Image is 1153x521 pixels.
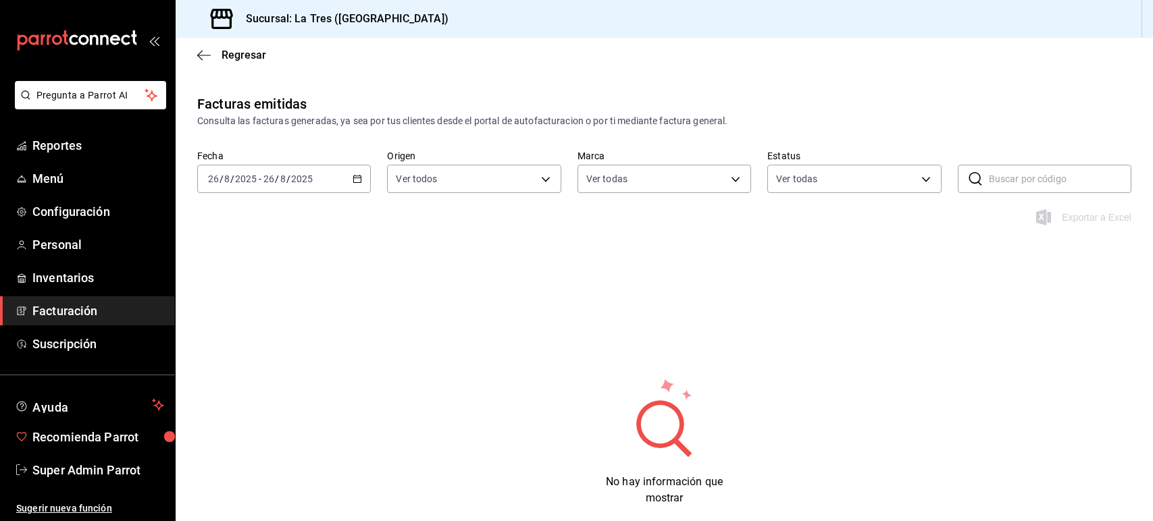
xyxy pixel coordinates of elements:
span: / [230,173,234,184]
span: / [275,173,279,184]
span: / [220,173,224,184]
input: -- [207,173,220,184]
span: Menú [32,169,164,188]
div: Facturas emitidas [197,94,307,114]
label: Marca [578,151,751,161]
input: -- [280,173,286,184]
input: -- [263,173,275,184]
span: Facturación [32,302,164,320]
span: Sugerir nueva función [16,501,164,516]
span: No hay información que mostrar [606,475,723,504]
button: Pregunta a Parrot AI [15,81,166,109]
label: Estatus [767,151,941,161]
span: Configuración [32,202,164,221]
label: Fecha [197,151,371,161]
a: Pregunta a Parrot AI [9,98,166,112]
button: Regresar [197,49,266,61]
input: Buscar por código [989,165,1131,192]
span: Ver todas [586,172,627,186]
span: Personal [32,236,164,254]
span: Recomienda Parrot [32,428,164,446]
input: ---- [290,173,313,184]
input: -- [224,173,230,184]
label: Origen [387,151,561,161]
span: Suscripción [32,335,164,353]
h3: Sucursal: La Tres ([GEOGRAPHIC_DATA]) [235,11,449,27]
input: ---- [234,173,257,184]
span: Ver todas [776,172,817,186]
span: Pregunta a Parrot AI [36,88,145,103]
span: / [286,173,290,184]
span: Inventarios [32,269,164,287]
span: Ayuda [32,397,147,413]
span: Ver todos [396,172,437,186]
button: open_drawer_menu [149,35,159,46]
span: Reportes [32,136,164,155]
span: Regresar [222,49,266,61]
span: - [259,173,261,184]
span: Super Admin Parrot [32,461,164,479]
div: Consulta las facturas generadas, ya sea por tus clientes desde el portal de autofacturacion o por... [197,114,1131,128]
